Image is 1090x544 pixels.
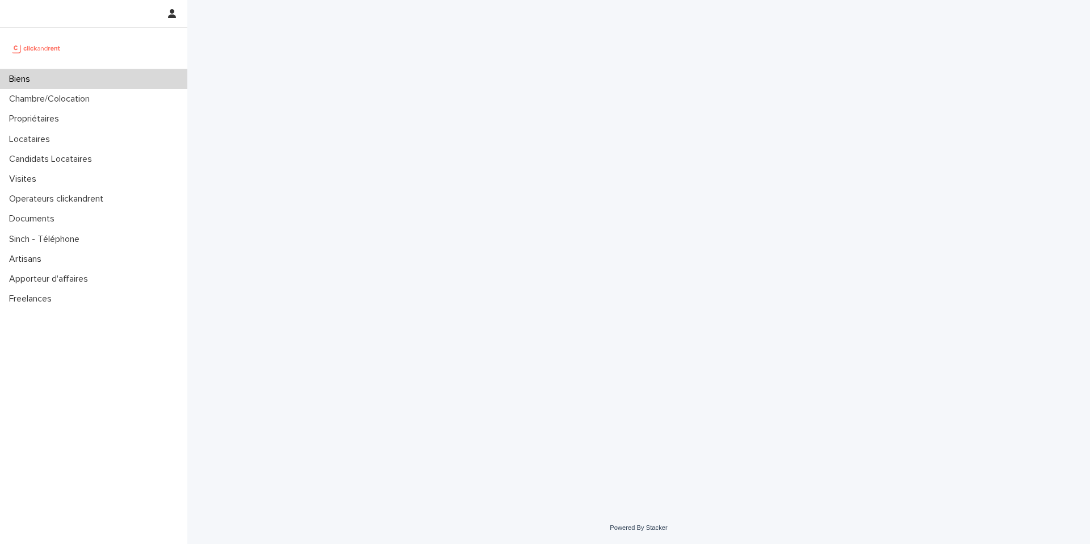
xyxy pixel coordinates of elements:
p: Candidats Locataires [5,154,101,165]
p: Apporteur d'affaires [5,274,97,284]
p: Documents [5,214,64,224]
p: Artisans [5,254,51,265]
p: Biens [5,74,39,85]
p: Chambre/Colocation [5,94,99,104]
p: Locataires [5,134,59,145]
p: Freelances [5,294,61,304]
img: UCB0brd3T0yccxBKYDjQ [9,37,64,60]
p: Propriétaires [5,114,68,124]
a: Powered By Stacker [610,524,667,531]
p: Sinch - Téléphone [5,234,89,245]
p: Operateurs clickandrent [5,194,112,204]
p: Visites [5,174,45,185]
